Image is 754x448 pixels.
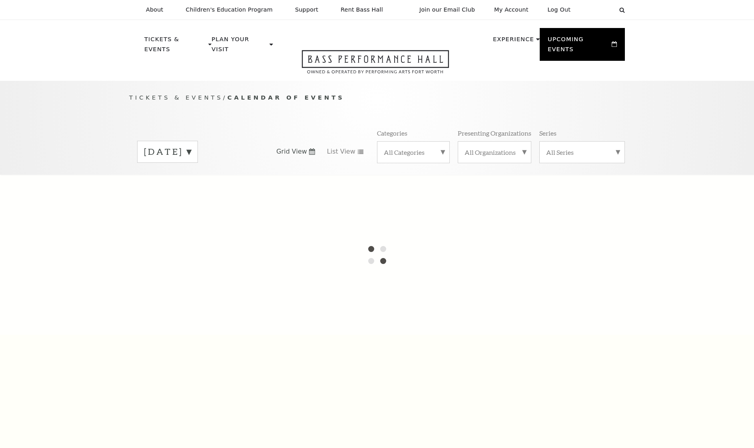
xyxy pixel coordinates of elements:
[211,34,267,59] p: Plan Your Visit
[144,146,191,158] label: [DATE]
[548,34,610,59] p: Upcoming Events
[276,147,307,156] span: Grid View
[539,129,557,137] p: Series
[295,6,318,13] p: Support
[144,34,206,59] p: Tickets & Events
[341,6,383,13] p: Rent Bass Hall
[465,148,525,156] label: All Organizations
[546,148,618,156] label: All Series
[129,93,625,103] p: /
[583,6,612,14] select: Select:
[458,129,531,137] p: Presenting Organizations
[327,147,355,156] span: List View
[146,6,163,13] p: About
[384,148,443,156] label: All Categories
[377,129,407,137] p: Categories
[129,94,223,101] span: Tickets & Events
[227,94,345,101] span: Calendar of Events
[493,34,534,49] p: Experience
[186,6,273,13] p: Children's Education Program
